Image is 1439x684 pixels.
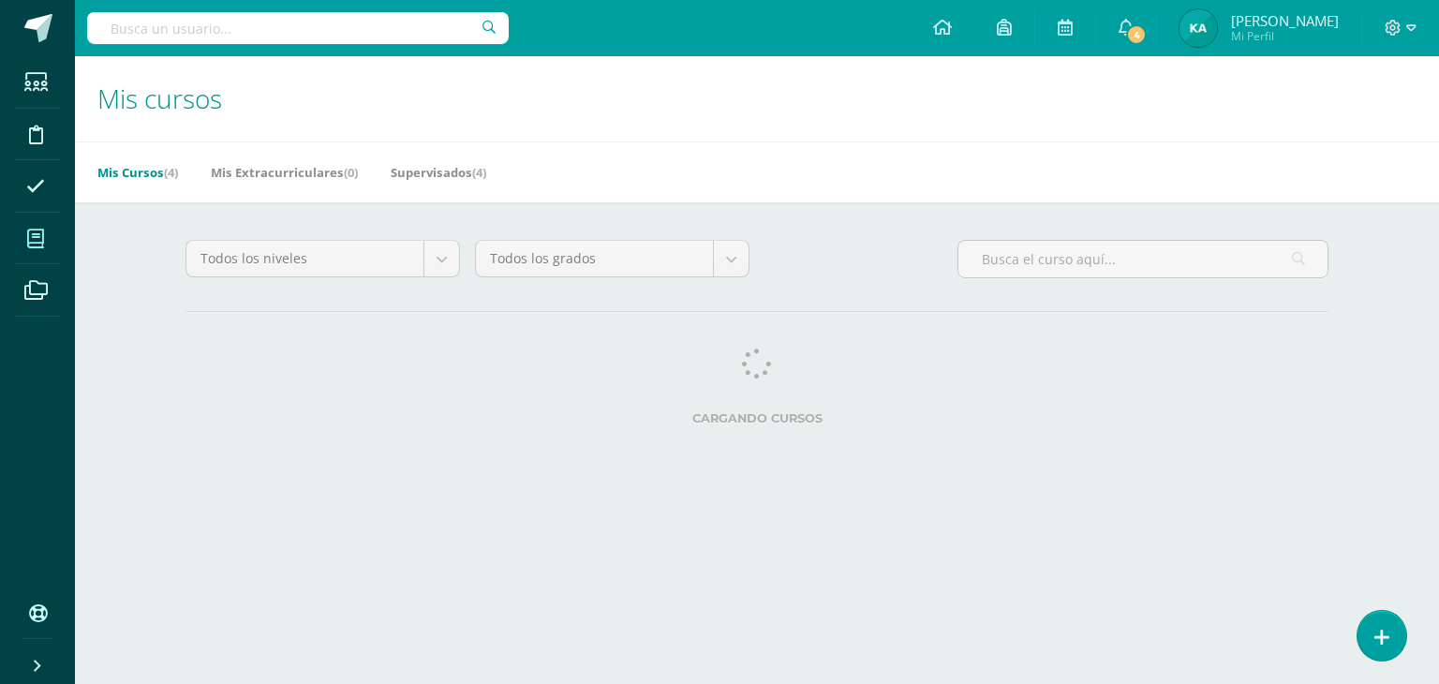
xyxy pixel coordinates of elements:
span: [PERSON_NAME] [1231,11,1339,30]
a: Todos los niveles [186,241,459,276]
a: Mis Cursos(4) [97,157,178,187]
a: Supervisados(4) [391,157,486,187]
img: 7debb6e8e03061fa24d744dbac4239eb.png [1179,9,1217,47]
span: Todos los niveles [200,241,409,276]
span: (0) [344,164,358,181]
span: (4) [164,164,178,181]
input: Busca el curso aquí... [958,241,1328,277]
a: Mis Extracurriculares(0) [211,157,358,187]
span: Mis cursos [97,81,222,116]
span: (4) [472,164,486,181]
span: 4 [1126,24,1147,45]
input: Busca un usuario... [87,12,509,44]
a: Todos los grados [476,241,749,276]
span: Todos los grados [490,241,699,276]
label: Cargando cursos [185,411,1328,425]
span: Mi Perfil [1231,28,1339,44]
